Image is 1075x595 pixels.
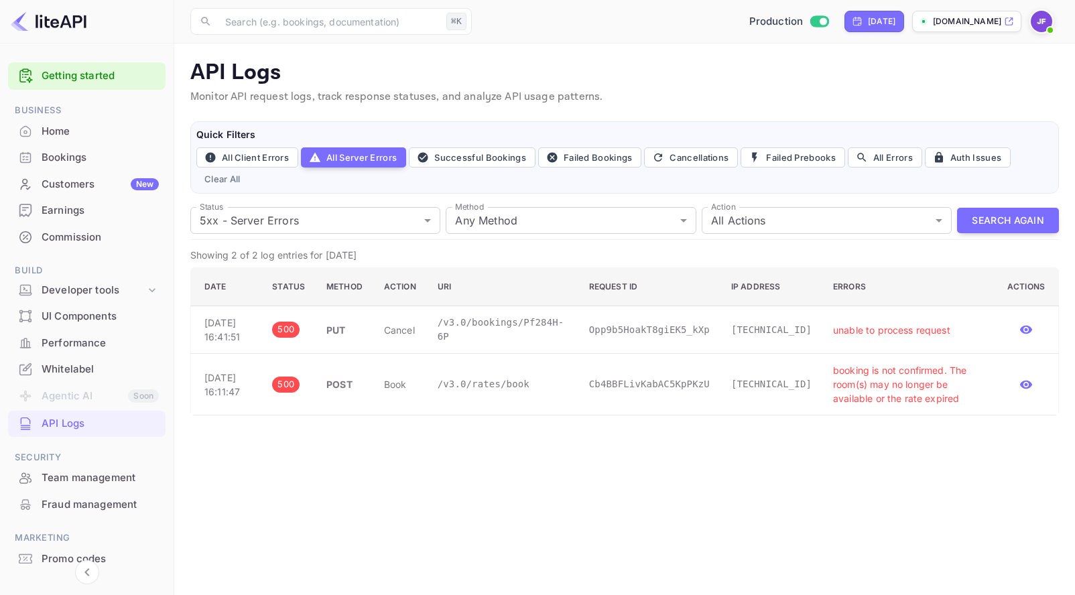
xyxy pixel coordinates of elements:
th: Errors [822,268,997,306]
div: Fraud management [42,497,159,513]
div: Bookings [8,145,166,171]
button: Failed Bookings [538,147,642,168]
th: Action [373,268,427,306]
img: LiteAPI logo [11,11,86,32]
span: Business [8,103,166,118]
div: API Logs [42,416,159,432]
th: Status [261,268,316,306]
a: Getting started [42,68,159,84]
div: Commission [8,224,166,251]
th: Date [191,268,262,306]
div: Team management [8,465,166,491]
div: Commission [42,230,159,245]
div: Earnings [8,198,166,224]
p: API Logs [190,60,1059,86]
span: Security [8,450,166,465]
p: unable to process request [833,323,986,337]
div: Developer tools [42,283,145,298]
label: Method [455,201,484,212]
button: Successful Bookings [409,147,535,168]
button: Failed Prebooks [741,147,845,168]
div: Home [8,119,166,145]
p: [DATE] 16:41:51 [204,316,251,344]
p: /v3.0/bookings/Pf284H-6P [438,316,568,344]
p: PUT [326,323,363,337]
button: Collapse navigation [75,560,99,584]
a: Whitelabel [8,356,166,381]
button: All Server Errors [301,147,406,168]
div: Bookings [42,150,159,166]
th: Actions [997,268,1058,306]
p: POST [326,377,363,391]
div: API Logs [8,411,166,437]
div: New [131,178,159,190]
span: Production [749,14,804,29]
button: Cancellations [644,147,738,168]
div: Any Method [446,207,696,234]
div: [DATE] [868,15,895,27]
a: Team management [8,465,166,490]
th: IP Address [720,268,822,306]
a: CustomersNew [8,172,166,196]
p: [DOMAIN_NAME] [933,15,1001,27]
div: Whitelabel [42,362,159,377]
div: Click to change the date range period [844,11,904,32]
a: Promo codes [8,546,166,571]
span: Build [8,263,166,278]
button: Search Again [957,208,1059,234]
th: Method [316,268,373,306]
div: Developer tools [8,279,166,302]
div: Promo codes [42,551,159,567]
div: Customers [42,177,159,192]
span: Marketing [8,531,166,545]
div: Performance [8,330,166,356]
a: UI Components [8,304,166,328]
div: UI Components [42,309,159,324]
div: Whitelabel [8,356,166,383]
p: [TECHNICAL_ID] [731,323,812,337]
label: Action [711,201,736,212]
div: Performance [42,336,159,351]
div: Promo codes [8,546,166,572]
button: Auth Issues [925,147,1011,168]
a: Fraud management [8,492,166,517]
p: Opp9b5HoakT8giEK5_kXp [589,323,710,337]
input: Search (e.g. bookings, documentation) [217,8,441,35]
div: Home [42,124,159,139]
div: 5xx - Server Errors [190,207,440,234]
span: 500 [272,323,300,336]
img: Jenny Frimer [1031,11,1052,32]
div: Fraud management [8,492,166,518]
div: All Actions [702,207,952,234]
th: URI [427,268,578,306]
div: Team management [42,470,159,486]
div: CustomersNew [8,172,166,198]
span: 500 [272,378,300,391]
a: API Logs [8,411,166,436]
button: All Errors [848,147,922,168]
p: [TECHNICAL_ID] [731,377,812,391]
p: cancel [384,323,416,337]
a: Earnings [8,198,166,222]
p: /v3.0/rates/book [438,377,568,391]
div: UI Components [8,304,166,330]
p: [DATE] 16:11:47 [204,371,251,399]
a: Performance [8,330,166,355]
th: Request ID [578,268,720,306]
div: ⌘K [446,13,466,30]
p: booking is not confirmed. The room(s) may no longer be available or the rate expired [833,363,986,405]
p: Cb4BBFLivKabAC5KpPKzU [589,377,710,391]
a: Home [8,119,166,143]
h6: Quick Filters [196,127,1053,142]
label: Status [200,201,223,212]
p: Showing 2 of 2 log entries for [DATE] [190,248,1059,262]
div: Switch to Sandbox mode [744,14,834,29]
button: All Client Errors [196,147,298,168]
button: Clear All [199,170,246,188]
p: book [384,377,416,391]
a: Commission [8,224,166,249]
a: Bookings [8,145,166,170]
div: Getting started [8,62,166,90]
div: Earnings [42,203,159,218]
p: Monitor API request logs, track response statuses, and analyze API usage patterns. [190,89,1059,105]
